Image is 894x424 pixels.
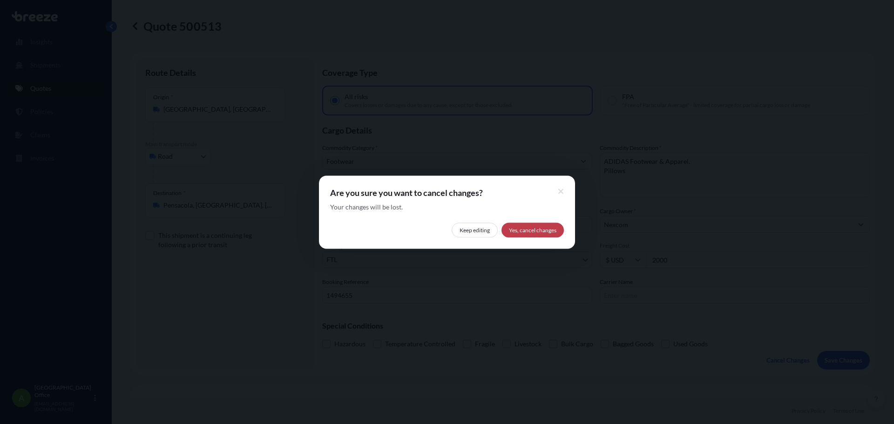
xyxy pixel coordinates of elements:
[509,225,556,235] span: Yes, cancel changes
[330,202,403,211] span: Your changes will be lost.
[452,222,498,237] button: Keep editing
[501,222,564,237] button: Yes, cancel changes
[330,187,564,198] span: Are you sure you want to cancel changes?
[460,225,490,235] span: Keep editing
